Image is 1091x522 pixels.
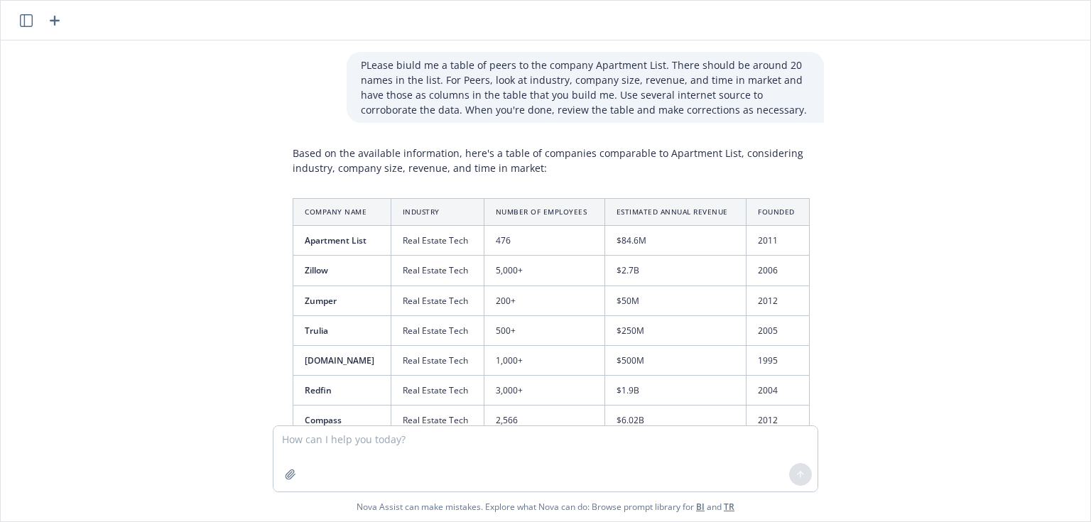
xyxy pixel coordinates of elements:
[293,199,391,226] th: Company Name
[305,325,328,337] span: Trulia
[747,286,810,315] td: 2012
[305,264,328,276] span: Zillow
[391,226,484,256] td: Real Estate Tech
[604,345,747,375] td: $500M
[604,226,747,256] td: $84.6M
[391,376,484,406] td: Real Estate Tech
[361,58,810,117] p: PLease biuld me a table of peers to the company Apartment List. There should be around 20 names i...
[604,376,747,406] td: $1.9B
[747,376,810,406] td: 2004
[391,199,484,226] th: Industry
[305,234,367,246] span: Apartment List
[391,256,484,286] td: Real Estate Tech
[484,226,604,256] td: 476
[747,345,810,375] td: 1995
[484,286,604,315] td: 200+
[391,406,484,435] td: Real Estate Tech
[696,501,705,513] a: BI
[604,315,747,345] td: $250M
[604,256,747,286] td: $2.7B
[484,256,604,286] td: 5,000+
[357,492,734,521] span: Nova Assist can make mistakes. Explore what Nova can do: Browse prompt library for and
[391,286,484,315] td: Real Estate Tech
[747,315,810,345] td: 2005
[747,406,810,435] td: 2012
[305,354,374,366] span: [DOMAIN_NAME]
[484,345,604,375] td: 1,000+
[305,414,342,426] span: Compass
[293,146,810,175] p: Based on the available information, here's a table of companies comparable to Apartment List, con...
[724,501,734,513] a: TR
[484,406,604,435] td: 2,566
[604,406,747,435] td: $6.02B
[747,256,810,286] td: 2006
[604,199,747,226] th: Estimated Annual Revenue
[391,345,484,375] td: Real Estate Tech
[484,315,604,345] td: 500+
[391,315,484,345] td: Real Estate Tech
[305,295,337,307] span: Zumper
[747,199,810,226] th: Founded
[484,376,604,406] td: 3,000+
[747,226,810,256] td: 2011
[305,384,332,396] span: Redfin
[604,286,747,315] td: $50M
[484,199,604,226] th: Number of Employees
